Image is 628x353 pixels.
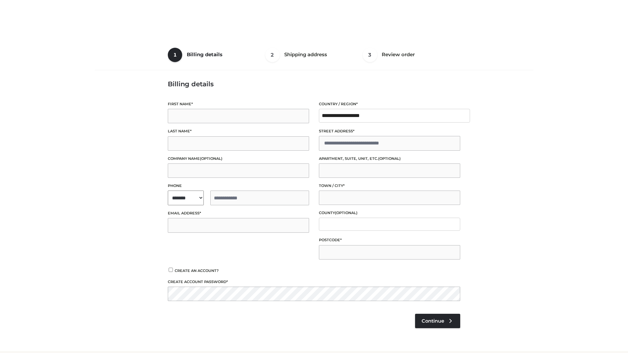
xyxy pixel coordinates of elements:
label: Phone [168,183,309,189]
span: Create an account? [175,268,219,273]
label: Apartment, suite, unit, etc. [319,156,460,162]
label: First name [168,101,309,107]
span: (optional) [378,156,401,161]
span: Billing details [187,51,222,58]
label: Create account password [168,279,460,285]
span: 2 [265,48,280,62]
span: 3 [363,48,377,62]
span: 1 [168,48,182,62]
label: Country / Region [319,101,460,107]
span: Continue [422,318,444,324]
a: Continue [415,314,460,328]
span: (optional) [335,210,358,215]
label: Email address [168,210,309,216]
span: Shipping address [284,51,327,58]
h3: Billing details [168,80,460,88]
label: Street address [319,128,460,134]
label: Postcode [319,237,460,243]
span: (optional) [200,156,222,161]
label: Last name [168,128,309,134]
span: Review order [382,51,415,58]
input: Create an account? [168,268,174,272]
label: Town / City [319,183,460,189]
label: County [319,210,460,216]
label: Company name [168,156,309,162]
